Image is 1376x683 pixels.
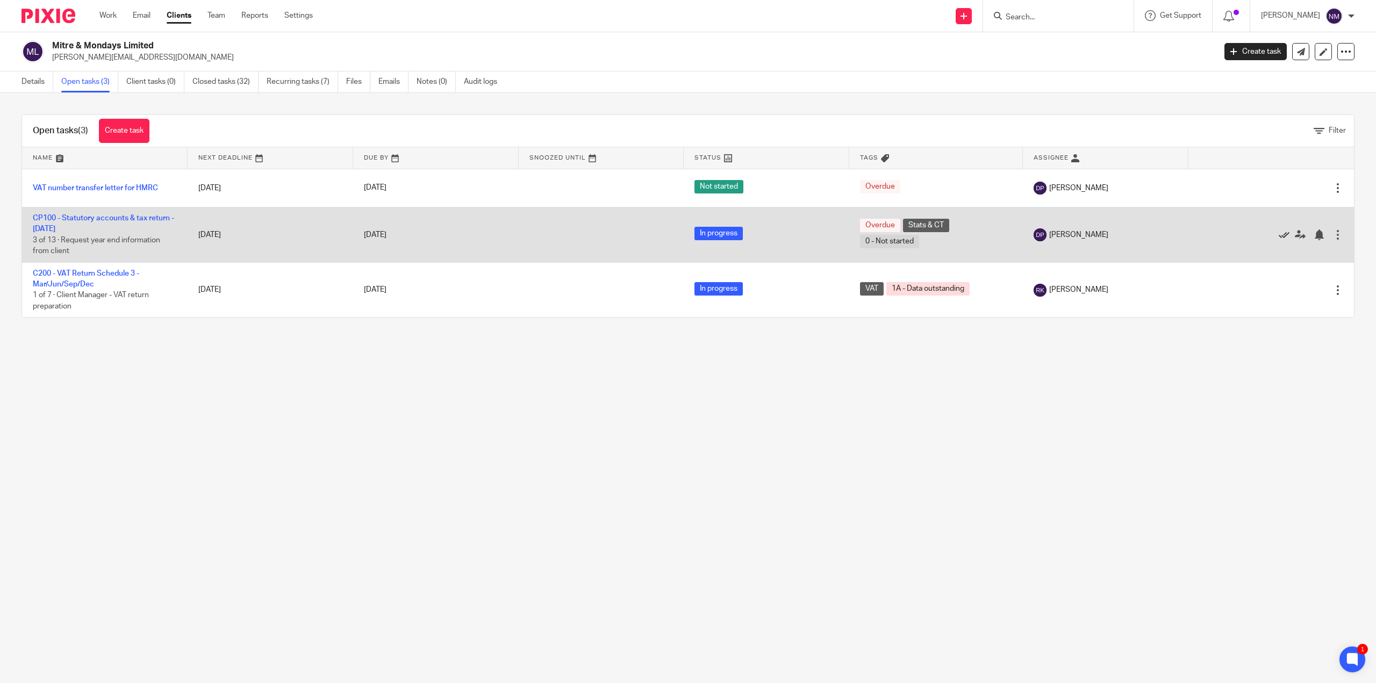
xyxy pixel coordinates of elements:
[33,292,149,311] span: 1 of 7 · Client Manager - VAT return preparation
[284,10,313,21] a: Settings
[1357,644,1368,655] div: 1
[126,71,184,92] a: Client tasks (0)
[1049,229,1108,240] span: [PERSON_NAME]
[529,155,586,161] span: Snoozed Until
[33,270,139,288] a: C200 - VAT Return Schedule 3 - Mar/Jun/Sep/Dec
[207,10,225,21] a: Team
[133,10,150,21] a: Email
[694,282,743,296] span: In progress
[1224,43,1287,60] a: Create task
[21,9,75,23] img: Pixie
[1005,13,1101,23] input: Search
[364,231,386,239] span: [DATE]
[860,155,878,161] span: Tags
[1279,229,1295,240] a: Mark as done
[860,282,884,296] span: VAT
[694,180,743,193] span: Not started
[61,71,118,92] a: Open tasks (3)
[1261,10,1320,21] p: [PERSON_NAME]
[21,71,53,92] a: Details
[52,52,1208,63] p: [PERSON_NAME][EMAIL_ADDRESS][DOMAIN_NAME]
[241,10,268,21] a: Reports
[33,214,174,233] a: CP100 - Statutory accounts & tax return - [DATE]
[188,207,353,262] td: [DATE]
[860,180,900,193] span: Overdue
[99,119,149,143] a: Create task
[364,286,386,294] span: [DATE]
[188,169,353,207] td: [DATE]
[99,10,117,21] a: Work
[860,235,919,248] span: 0 - Not started
[21,40,44,63] img: svg%3E
[694,227,743,240] span: In progress
[188,262,353,317] td: [DATE]
[1034,284,1047,297] img: svg%3E
[1034,228,1047,241] img: svg%3E
[1049,284,1108,295] span: [PERSON_NAME]
[378,71,408,92] a: Emails
[167,10,191,21] a: Clients
[364,184,386,192] span: [DATE]
[192,71,259,92] a: Closed tasks (32)
[886,282,970,296] span: 1A - Data outstanding
[267,71,338,92] a: Recurring tasks (7)
[1160,12,1201,19] span: Get Support
[78,126,88,135] span: (3)
[33,236,160,255] span: 3 of 13 · Request year end information from client
[346,71,370,92] a: Files
[417,71,456,92] a: Notes (0)
[860,219,900,232] span: Overdue
[1034,182,1047,195] img: svg%3E
[52,40,977,52] h2: Mitre & Mondays Limited
[1325,8,1343,25] img: svg%3E
[33,125,88,136] h1: Open tasks
[464,71,505,92] a: Audit logs
[33,184,158,192] a: VAT number transfer letter for HMRC
[1329,127,1346,134] span: Filter
[694,155,721,161] span: Status
[1049,183,1108,193] span: [PERSON_NAME]
[903,219,949,232] span: Stats & CT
